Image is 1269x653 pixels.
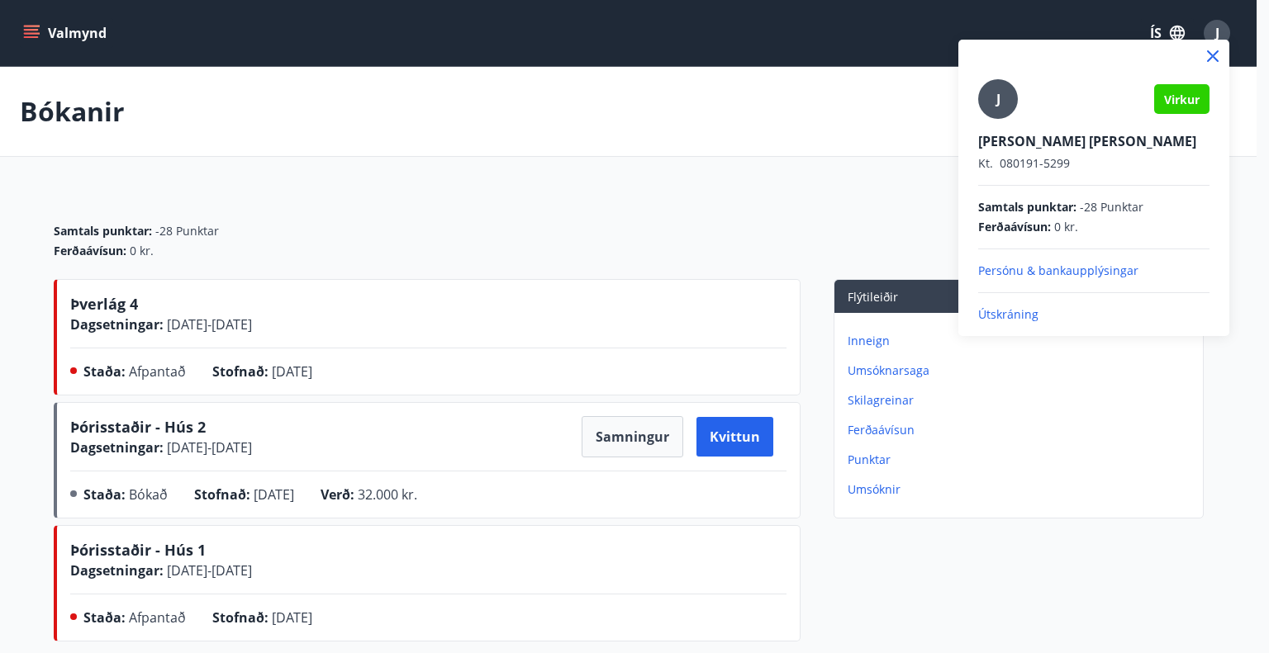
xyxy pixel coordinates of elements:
span: Kt. [978,155,993,171]
span: -28 Punktar [1080,199,1143,215]
p: [PERSON_NAME] [PERSON_NAME] [978,132,1210,150]
span: Ferðaávísun : [978,219,1051,235]
span: Virkur [1164,92,1200,107]
span: Samtals punktar : [978,199,1077,215]
p: Útskráning [978,306,1210,323]
p: 080191-5299 [978,155,1210,172]
span: 0 kr. [1054,219,1078,235]
span: J [996,90,1000,108]
p: Persónu & bankaupplýsingar [978,263,1210,279]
